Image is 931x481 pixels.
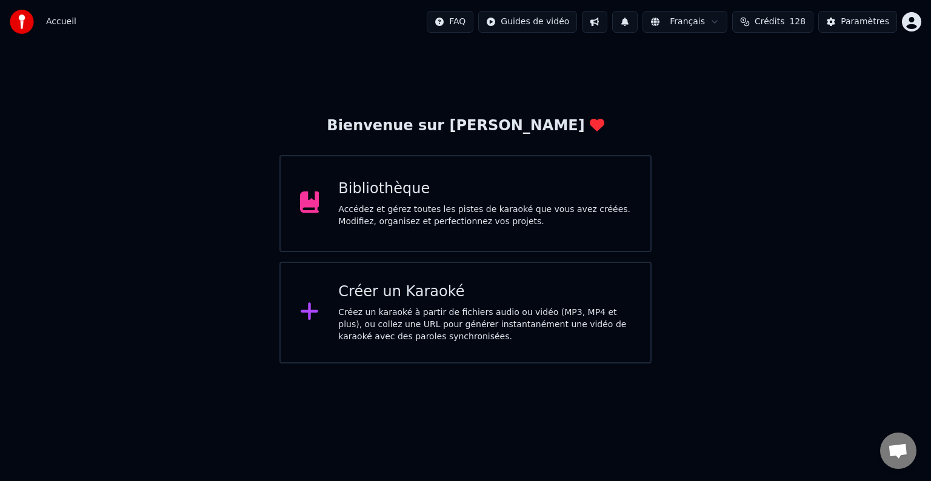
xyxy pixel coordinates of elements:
span: 128 [789,16,806,28]
img: youka [10,10,34,34]
button: Crédits128 [732,11,813,33]
div: Créez un karaoké à partir de fichiers audio ou vidéo (MP3, MP4 et plus), ou collez une URL pour g... [338,307,631,343]
nav: breadcrumb [46,16,76,28]
span: Accueil [46,16,76,28]
div: Bienvenue sur [PERSON_NAME] [327,116,604,136]
div: Paramètres [841,16,889,28]
div: Accédez et gérez toutes les pistes de karaoké que vous avez créées. Modifiez, organisez et perfec... [338,204,631,228]
button: Paramètres [818,11,897,33]
div: Créer un Karaoké [338,282,631,302]
span: Crédits [755,16,784,28]
div: Ouvrir le chat [880,433,916,469]
button: Guides de vidéo [478,11,577,33]
div: Bibliothèque [338,179,631,199]
button: FAQ [427,11,473,33]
